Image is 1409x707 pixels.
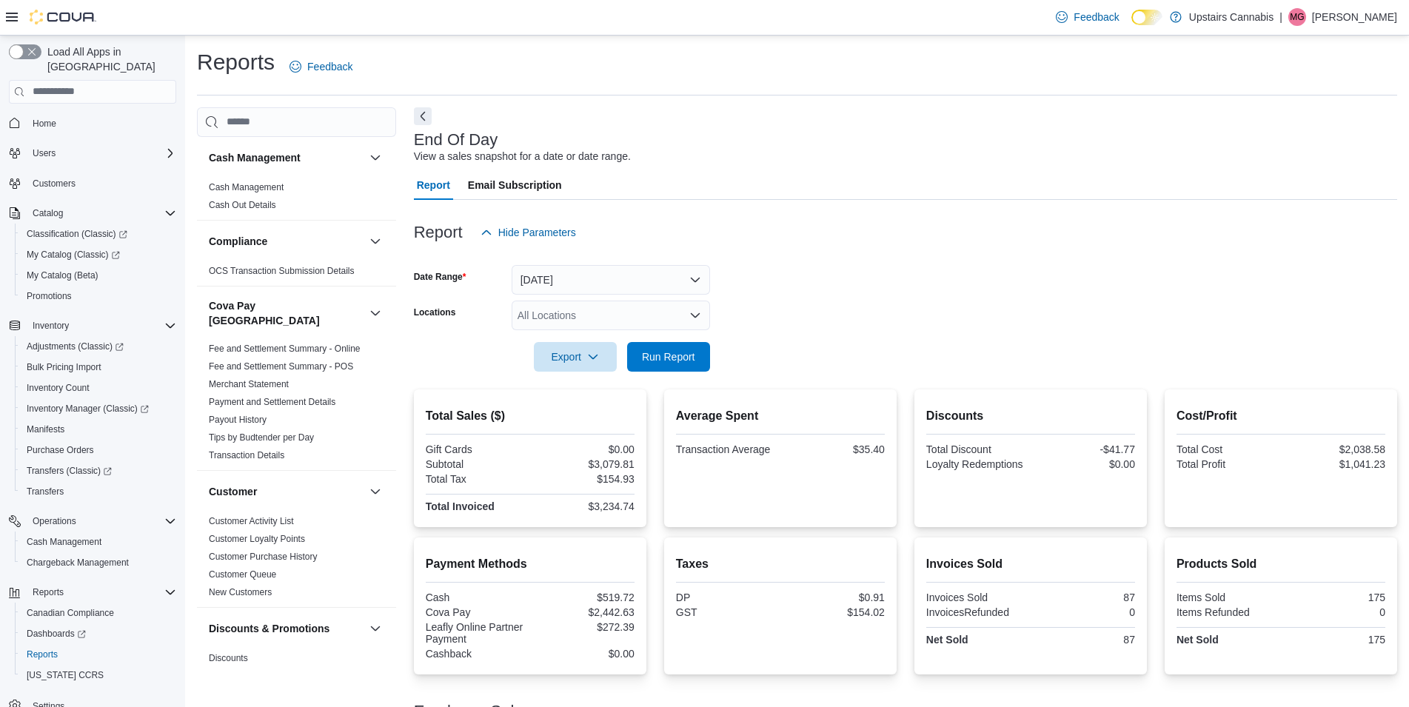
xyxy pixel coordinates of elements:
[209,652,248,664] span: Discounts
[209,397,335,407] a: Payment and Settlement Details
[209,199,276,211] span: Cash Out Details
[1290,8,1304,26] span: MG
[1312,8,1397,26] p: [PERSON_NAME]
[21,338,130,355] a: Adjustments (Classic)
[15,552,182,573] button: Chargeback Management
[676,606,777,618] div: GST
[498,225,576,240] span: Hide Parameters
[15,286,182,306] button: Promotions
[1034,458,1135,470] div: $0.00
[15,419,182,440] button: Manifests
[15,265,182,286] button: My Catalog (Beta)
[1177,634,1219,646] strong: Net Sold
[21,604,176,622] span: Canadian Compliance
[209,569,276,580] a: Customer Queue
[33,147,56,159] span: Users
[534,342,617,372] button: Export
[209,265,355,277] span: OCS Transaction Submission Details
[1177,458,1278,470] div: Total Profit
[533,648,635,660] div: $0.00
[27,114,176,133] span: Home
[1284,634,1385,646] div: 175
[21,420,176,438] span: Manifests
[209,344,361,354] a: Fee and Settlement Summary - Online
[367,304,384,322] button: Cova Pay [GEOGRAPHIC_DATA]
[1177,592,1278,603] div: Items Sold
[27,204,176,222] span: Catalog
[27,465,112,477] span: Transfers (Classic)
[926,458,1028,470] div: Loyalty Redemptions
[21,533,107,551] a: Cash Management
[533,458,635,470] div: $3,079.81
[209,361,353,372] span: Fee and Settlement Summary - POS
[533,606,635,618] div: $2,442.63
[21,666,110,684] a: [US_STATE] CCRS
[21,287,78,305] a: Promotions
[209,379,289,389] a: Merchant Statement
[209,378,289,390] span: Merchant Statement
[209,182,284,192] a: Cash Management
[15,460,182,481] a: Transfers (Classic)
[642,349,695,364] span: Run Report
[15,378,182,398] button: Inventory Count
[367,620,384,637] button: Discounts & Promotions
[21,400,155,418] a: Inventory Manager (Classic)
[209,432,314,443] span: Tips by Budtender per Day
[3,203,182,224] button: Catalog
[21,604,120,622] a: Canadian Compliance
[426,621,527,645] div: Leafly Online Partner Payment
[21,625,92,643] a: Dashboards
[27,317,176,335] span: Inventory
[468,170,562,200] span: Email Subscription
[426,500,495,512] strong: Total Invoiced
[21,420,70,438] a: Manifests
[21,287,176,305] span: Promotions
[783,443,885,455] div: $35.40
[307,59,352,74] span: Feedback
[284,52,358,81] a: Feedback
[1034,592,1135,603] div: 87
[27,361,101,373] span: Bulk Pricing Import
[33,586,64,598] span: Reports
[512,265,710,295] button: [DATE]
[414,131,498,149] h3: End Of Day
[1284,606,1385,618] div: 0
[426,555,635,573] h2: Payment Methods
[21,246,176,264] span: My Catalog (Classic)
[209,234,364,249] button: Compliance
[209,181,284,193] span: Cash Management
[209,621,329,636] h3: Discounts & Promotions
[209,534,305,544] a: Customer Loyalty Points
[21,441,100,459] a: Purchase Orders
[209,298,364,328] h3: Cova Pay [GEOGRAPHIC_DATA]
[209,234,267,249] h3: Compliance
[27,557,129,569] span: Chargeback Management
[209,551,318,563] span: Customer Purchase History
[15,336,182,357] a: Adjustments (Classic)
[21,554,176,572] span: Chargeback Management
[1074,10,1119,24] span: Feedback
[27,174,176,192] span: Customers
[27,144,176,162] span: Users
[209,414,267,426] span: Payout History
[414,149,631,164] div: View a sales snapshot for a date or date range.
[1177,443,1278,455] div: Total Cost
[1050,2,1125,32] a: Feedback
[27,536,101,548] span: Cash Management
[27,583,70,601] button: Reports
[926,592,1028,603] div: Invoices Sold
[3,582,182,603] button: Reports
[414,224,463,241] h3: Report
[27,607,114,619] span: Canadian Compliance
[21,483,70,500] a: Transfers
[15,644,182,665] button: Reports
[676,592,777,603] div: DP
[1284,443,1385,455] div: $2,038.58
[209,450,284,460] a: Transaction Details
[27,249,120,261] span: My Catalog (Classic)
[33,118,56,130] span: Home
[21,379,96,397] a: Inventory Count
[27,583,176,601] span: Reports
[209,552,318,562] a: Customer Purchase History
